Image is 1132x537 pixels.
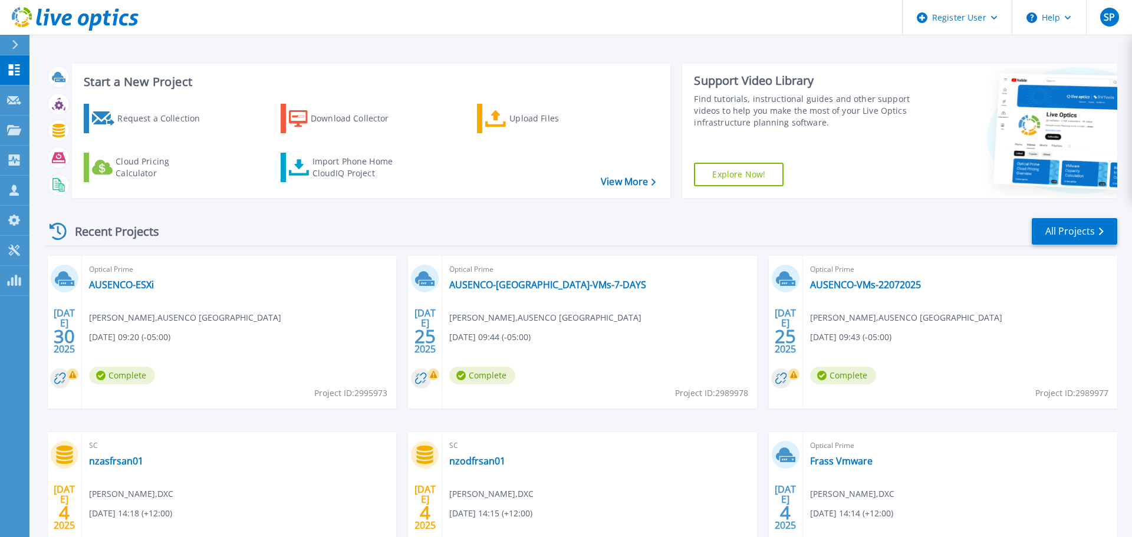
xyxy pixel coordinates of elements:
[311,107,405,130] div: Download Collector
[449,487,534,500] span: [PERSON_NAME] , DXC
[84,75,656,88] h3: Start a New Project
[312,156,404,179] div: Import Phone Home CloudIQ Project
[116,156,210,179] div: Cloud Pricing Calculator
[54,331,75,341] span: 30
[89,487,173,500] span: [PERSON_NAME] , DXC
[449,311,641,324] span: [PERSON_NAME] , AUSENCO [GEOGRAPHIC_DATA]
[84,104,215,133] a: Request a Collection
[449,331,531,344] span: [DATE] 09:44 (-05:00)
[53,309,75,352] div: [DATE] 2025
[1032,218,1117,245] a: All Projects
[694,93,916,129] div: Find tutorials, instructional guides and other support videos to help you make the most of your L...
[449,367,515,384] span: Complete
[414,309,436,352] div: [DATE] 2025
[84,153,215,182] a: Cloud Pricing Calculator
[810,439,1110,452] span: Optical Prime
[775,331,796,341] span: 25
[810,507,893,520] span: [DATE] 14:14 (+12:00)
[449,439,749,452] span: SC
[1104,12,1115,22] span: SP
[810,263,1110,276] span: Optical Prime
[117,107,212,130] div: Request a Collection
[89,367,155,384] span: Complete
[89,311,281,324] span: [PERSON_NAME] , AUSENCO [GEOGRAPHIC_DATA]
[601,176,656,187] a: View More
[774,309,797,352] div: [DATE] 2025
[53,486,75,529] div: [DATE] 2025
[449,507,532,520] span: [DATE] 14:15 (+12:00)
[314,387,387,400] span: Project ID: 2995973
[774,486,797,529] div: [DATE] 2025
[281,104,412,133] a: Download Collector
[1035,387,1108,400] span: Project ID: 2989977
[89,279,154,291] a: AUSENCO-ESXi
[675,387,748,400] span: Project ID: 2989978
[810,311,1002,324] span: [PERSON_NAME] , AUSENCO [GEOGRAPHIC_DATA]
[414,486,436,529] div: [DATE] 2025
[414,331,436,341] span: 25
[89,263,389,276] span: Optical Prime
[810,279,921,291] a: AUSENCO-VMs-22072025
[810,487,894,500] span: [PERSON_NAME] , DXC
[89,439,389,452] span: SC
[89,331,170,344] span: [DATE] 09:20 (-05:00)
[89,507,172,520] span: [DATE] 14:18 (+12:00)
[449,263,749,276] span: Optical Prime
[810,455,873,467] a: Frass Vmware
[449,279,646,291] a: AUSENCO-[GEOGRAPHIC_DATA]-VMs-7-DAYS
[420,508,430,518] span: 4
[810,331,891,344] span: [DATE] 09:43 (-05:00)
[780,508,791,518] span: 4
[694,73,916,88] div: Support Video Library
[477,104,608,133] a: Upload Files
[59,508,70,518] span: 4
[810,367,876,384] span: Complete
[449,455,505,467] a: nzodfrsan01
[45,217,175,246] div: Recent Projects
[509,107,604,130] div: Upload Files
[89,455,143,467] a: nzasfrsan01
[694,163,784,186] a: Explore Now!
